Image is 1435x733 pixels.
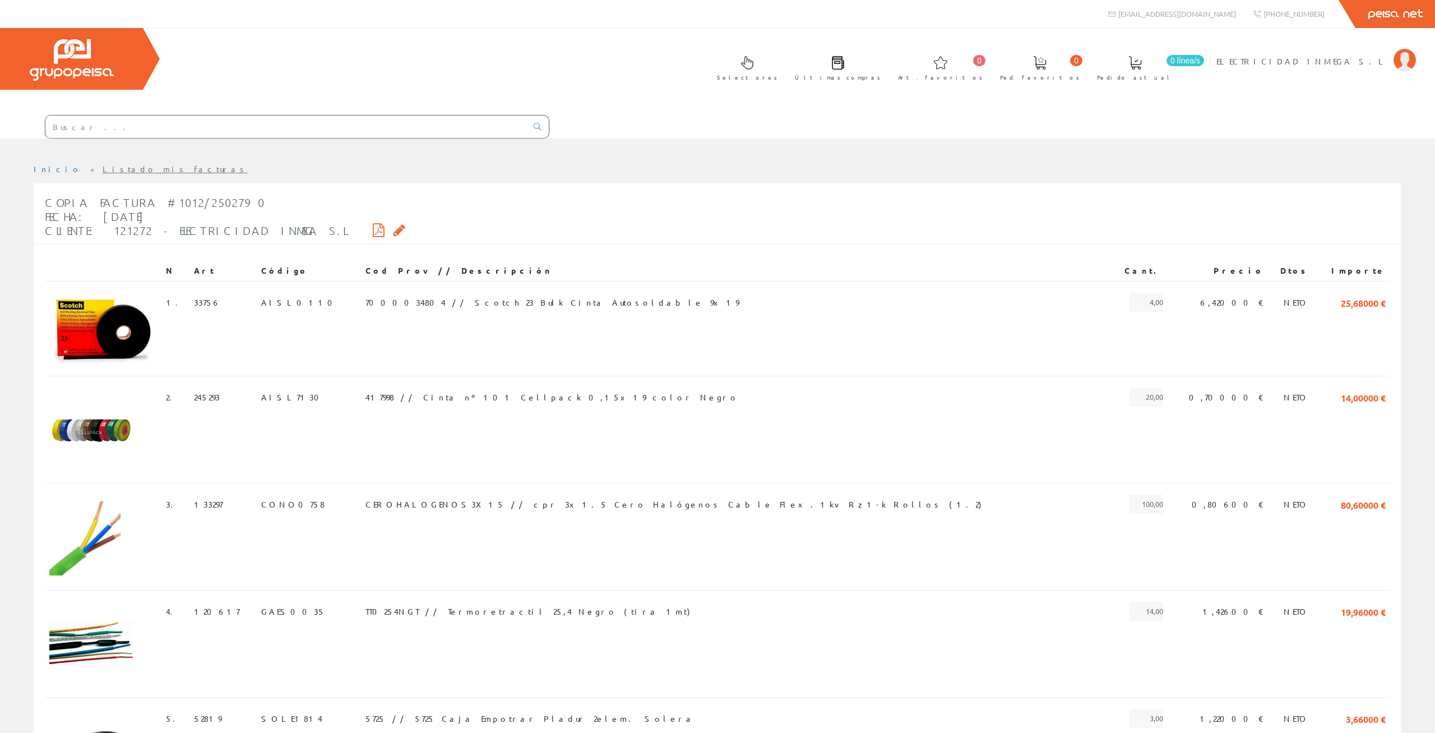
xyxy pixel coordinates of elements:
a: ELECTRICIDAD INMEGA S.L [1216,47,1416,57]
span: TT0254NGT // Termoretractil 25,4 Negro (tira 1mt) [365,602,690,621]
span: 0 línea/s [1166,55,1204,66]
span: Ped. favoritos [1000,72,1080,83]
span: 3,66000 € [1346,709,1386,728]
a: . [170,606,180,616]
span: 20,00 [1130,388,1163,407]
span: 80,60000 € [1341,495,1386,514]
span: 417998 // Cinta nº 101 Cellpack 0,15x19 color Negro [365,388,739,407]
span: Copia Factura #1012/2502790 Fecha: [DATE] Cliente: 121272 - ELECTRICIDAD INMEGA S.L [45,196,346,237]
th: Código [257,261,361,281]
th: Importe [1314,261,1390,281]
span: NETO [1284,495,1309,514]
span: 5725 // 5725 Caja Empotrar Pladur 2elem. Solera [365,709,695,728]
span: Últimas compras [795,72,881,83]
a: . [170,499,180,509]
a: Selectores [706,47,783,87]
span: ELECTRICIDAD INMEGA S.L [1216,56,1388,67]
span: 5 [166,709,182,728]
th: N [161,261,189,281]
a: Últimas compras [784,47,886,87]
th: Precio [1168,261,1269,281]
span: 19,96000 € [1341,602,1386,621]
a: Listado mis facturas [103,164,248,174]
span: GAES0035 [261,602,325,621]
span: [PHONE_NUMBER] [1263,9,1325,19]
span: AISL7130 [261,388,326,407]
span: 4 [166,602,180,621]
span: 133297 [194,495,223,514]
span: AISL0110 [261,293,339,312]
span: CEROHALOGENOS3X15 // cpr 3x1.5 Cero Halógenos Cable Flex.1kv Rz1-k Rollos (1.2) [365,495,982,514]
span: 6,42000 € [1200,293,1264,312]
a: . [175,297,185,307]
span: 7000034804 // Scotch 23 Bulk Cinta Autosoldable 9x19 [365,293,739,312]
i: Descargar PDF [373,226,385,234]
img: Foto artículo (192x128.256) [49,293,157,365]
th: Art [189,261,257,281]
span: Pedido actual [1097,72,1173,83]
span: 1,22000 € [1200,709,1264,728]
img: Foto artículo (131.33535660091x150) [49,495,123,579]
a: . [173,713,182,723]
span: 3,00 [1130,709,1163,728]
span: 33756 [194,293,221,312]
span: SOLE1814 [261,709,322,728]
span: 120617 [194,602,239,621]
span: 245293 [194,388,220,407]
span: 14,00 [1130,602,1163,621]
span: 0 [1070,55,1082,66]
i: Solicitar por email copia de la factura [394,226,405,234]
span: 2 [166,388,179,407]
span: 14,00000 € [1341,388,1386,407]
span: 4,00 [1130,293,1163,312]
a: . [169,392,179,402]
span: NETO [1284,709,1309,728]
th: Cant. [1110,261,1168,281]
span: Art. favoritos [898,72,983,83]
input: Buscar ... [45,116,527,138]
th: Cod Prov // Descripción [361,261,1110,281]
span: 0,80600 € [1192,495,1264,514]
span: [EMAIL_ADDRESS][DOMAIN_NAME] [1118,9,1236,19]
span: Selectores [717,72,777,83]
a: Inicio [34,164,81,174]
span: 0 [973,55,985,66]
span: CONO0758 [261,495,325,514]
span: 1 [166,293,185,312]
span: NETO [1284,602,1309,621]
img: Foto artículo (150x150) [49,602,133,686]
span: 100,00 [1130,495,1163,514]
span: NETO [1284,293,1309,312]
th: Dtos [1269,261,1314,281]
span: 1,42600 € [1202,602,1264,621]
span: NETO [1284,388,1309,407]
span: 52819 [194,709,221,728]
img: Grupo Peisa [30,39,114,81]
span: 0,70000 € [1189,388,1264,407]
span: 3 [166,495,180,514]
span: 25,68000 € [1341,293,1386,312]
img: Foto artículo (150x150) [49,388,133,472]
